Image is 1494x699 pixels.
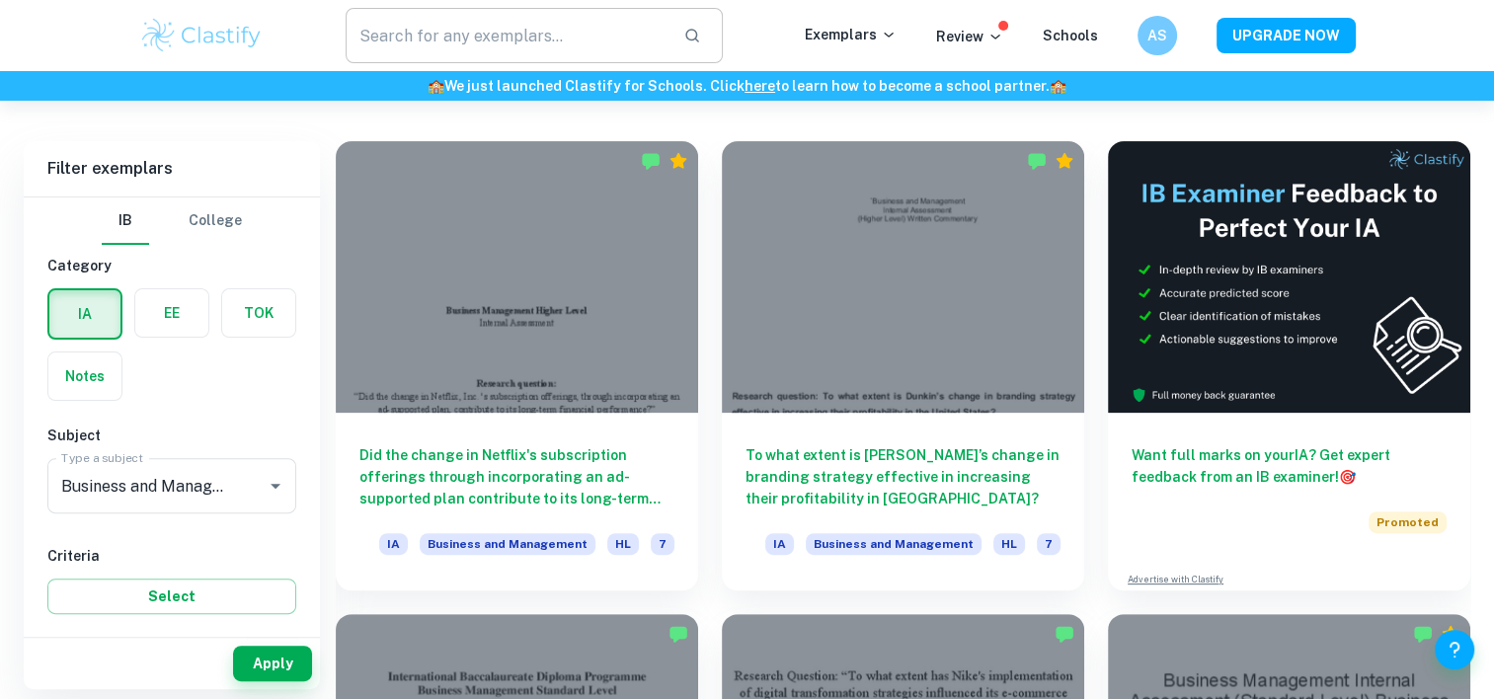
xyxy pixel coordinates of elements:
[233,646,312,681] button: Apply
[189,197,242,245] button: College
[1128,573,1223,586] a: Advertise with Clastify
[1441,624,1460,644] div: Premium
[135,289,208,337] button: EE
[1055,151,1074,171] div: Premium
[1435,630,1474,669] button: Help and Feedback
[1108,141,1470,590] a: Want full marks on yourIA? Get expert feedback from an IB examiner!PromotedAdvertise with Clastify
[102,197,242,245] div: Filter type choice
[336,141,698,590] a: Did the change in Netflix's subscription offerings through incorporating an ad-supported plan con...
[745,78,775,94] a: here
[1050,78,1066,94] span: 🏫
[993,533,1025,555] span: HL
[346,8,668,63] input: Search for any exemplars...
[139,16,265,55] img: Clastify logo
[1369,511,1447,533] span: Promoted
[47,425,296,446] h6: Subject
[651,533,674,555] span: 7
[806,533,982,555] span: Business and Management
[1339,469,1356,485] span: 🎯
[379,533,408,555] span: IA
[668,151,688,171] div: Premium
[1055,624,1074,644] img: Marked
[359,444,674,509] h6: Did the change in Netflix's subscription offerings through incorporating an ad-supported plan con...
[61,449,143,466] label: Type a subject
[1217,18,1356,53] button: UPGRADE NOW
[765,533,794,555] span: IA
[1037,533,1061,555] span: 7
[47,255,296,276] h6: Category
[222,289,295,337] button: TOK
[47,579,296,614] button: Select
[102,197,149,245] button: IB
[722,141,1084,590] a: To what extent is [PERSON_NAME]’s change in branding strategy effective in increasing their profi...
[1132,444,1447,488] h6: Want full marks on your IA ? Get expert feedback from an IB examiner!
[746,444,1061,509] h6: To what extent is [PERSON_NAME]’s change in branding strategy effective in increasing their profi...
[420,533,595,555] span: Business and Management
[668,624,688,644] img: Marked
[805,24,897,45] p: Exemplars
[24,141,320,196] h6: Filter exemplars
[1145,25,1168,46] h6: AS
[48,352,121,400] button: Notes
[47,545,296,567] h6: Criteria
[1027,151,1047,171] img: Marked
[262,472,289,500] button: Open
[428,78,444,94] span: 🏫
[1043,28,1098,43] a: Schools
[1413,624,1433,644] img: Marked
[936,26,1003,47] p: Review
[1108,141,1470,413] img: Thumbnail
[49,290,120,338] button: IA
[607,533,639,555] span: HL
[641,151,661,171] img: Marked
[1138,16,1177,55] button: AS
[4,75,1490,97] h6: We just launched Clastify for Schools. Click to learn how to become a school partner.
